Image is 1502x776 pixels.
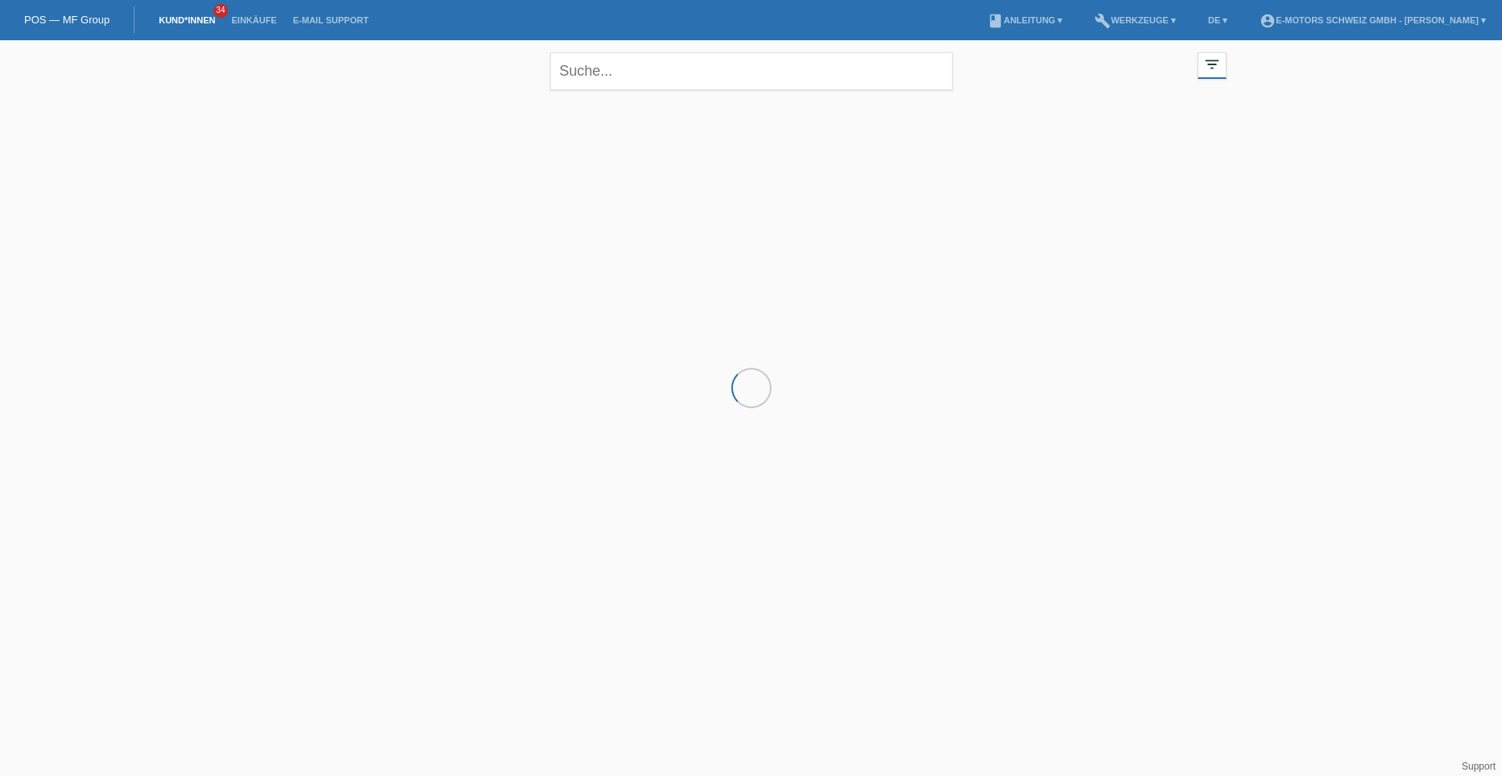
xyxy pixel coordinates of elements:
a: bookAnleitung ▾ [979,15,1070,25]
i: book [987,13,1003,29]
i: build [1094,13,1111,29]
a: Kund*innen [151,15,223,25]
span: 34 [213,4,228,18]
i: filter_list [1203,56,1221,73]
a: Einkäufe [223,15,284,25]
a: buildWerkzeuge ▾ [1086,15,1184,25]
a: account_circleE-Motors Schweiz GmbH - [PERSON_NAME] ▾ [1252,15,1494,25]
i: account_circle [1260,13,1276,29]
a: E-Mail Support [285,15,377,25]
a: POS — MF Group [24,14,110,26]
input: Suche... [550,52,953,90]
a: Support [1462,761,1496,772]
a: DE ▾ [1200,15,1235,25]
